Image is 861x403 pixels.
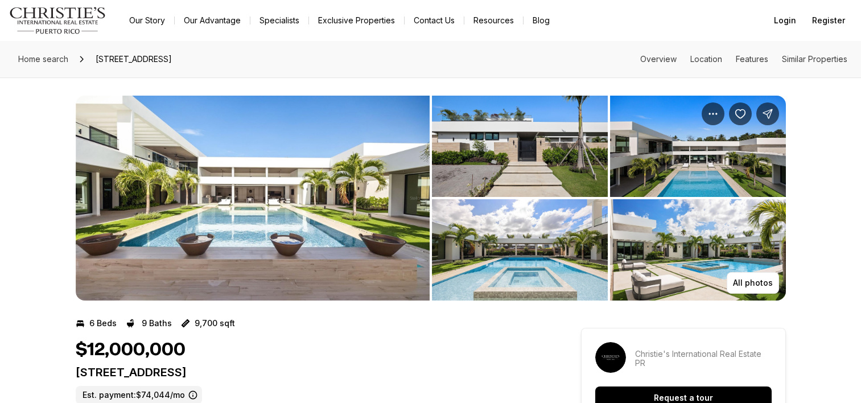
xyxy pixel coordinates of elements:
p: [STREET_ADDRESS] [76,365,540,379]
p: Christie's International Real Estate PR [635,349,772,368]
a: Blog [524,13,559,28]
a: Our Story [120,13,174,28]
button: View image gallery [432,199,608,301]
p: All photos [733,278,773,287]
p: 6 Beds [89,319,117,328]
a: Home search [14,50,73,68]
button: Register [805,9,852,32]
a: Skip to: Features [736,54,768,64]
button: 9 Baths [126,314,172,332]
li: 2 of 11 [432,96,786,301]
button: Login [767,9,803,32]
a: Exclusive Properties [309,13,404,28]
button: All photos [727,272,779,294]
button: Property options [702,102,724,125]
p: 9 Baths [142,319,172,328]
button: View image gallery [76,96,430,301]
a: Our Advantage [175,13,250,28]
li: 1 of 11 [76,96,430,301]
button: View image gallery [610,199,786,301]
div: Listing Photos [76,96,786,301]
a: Skip to: Similar Properties [782,54,847,64]
button: View image gallery [610,96,786,197]
h1: $12,000,000 [76,339,186,361]
nav: Page section menu [640,55,847,64]
span: Home search [18,54,68,64]
button: Contact Us [405,13,464,28]
span: Register [812,16,845,25]
button: Share Property: 7 GOLF VIEW DRIVE [756,102,779,125]
a: Skip to: Overview [640,54,677,64]
span: [STREET_ADDRESS] [91,50,176,68]
a: Specialists [250,13,308,28]
a: Resources [464,13,523,28]
img: logo [9,7,106,34]
span: Login [774,16,796,25]
p: 9,700 sqft [195,319,235,328]
p: Request a tour [654,393,713,402]
button: Save Property: 7 GOLF VIEW DRIVE [729,102,752,125]
button: View image gallery [432,96,608,197]
a: Skip to: Location [690,54,722,64]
